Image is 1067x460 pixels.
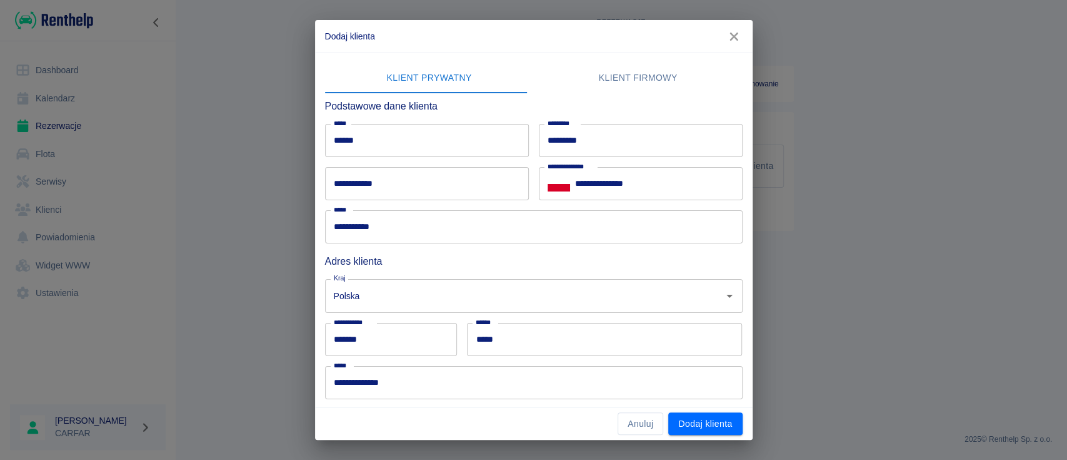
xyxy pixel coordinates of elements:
button: Anuluj [618,412,663,436]
button: Select country [548,175,570,193]
div: lab API tabs example [325,63,743,93]
button: Klient firmowy [534,63,743,93]
h6: Podstawowe dane klienta [325,98,743,114]
button: Otwórz [721,287,738,305]
label: Kraj [334,273,346,283]
button: Klient prywatny [325,63,534,93]
h6: Adres klienta [325,253,743,269]
button: Dodaj klienta [668,412,742,436]
h2: Dodaj klienta [315,20,753,53]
